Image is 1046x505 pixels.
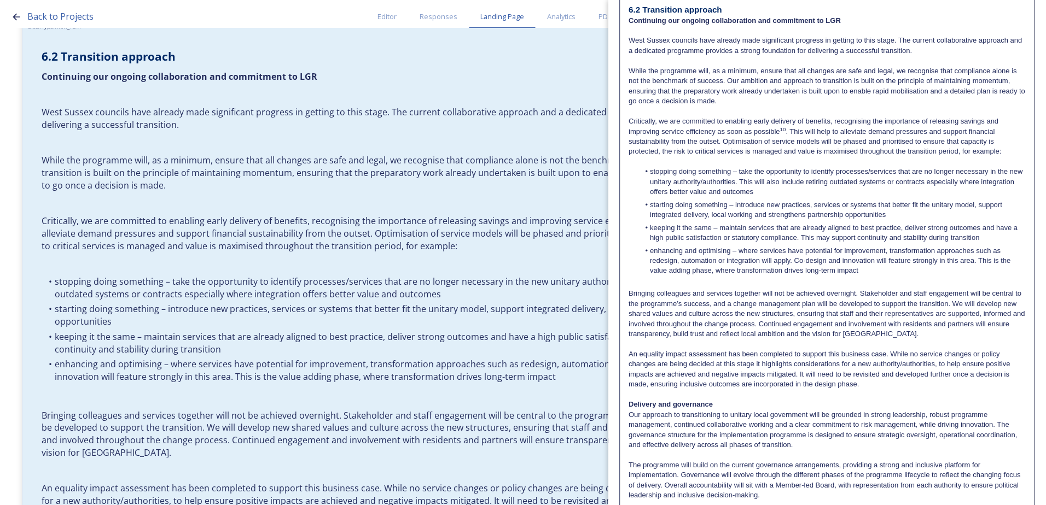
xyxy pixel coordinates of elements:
li: enhancing and optimising – where services have potential for improvement, transformation approach... [42,358,818,383]
strong: 6.2 Transition approach [42,49,176,64]
li: enhancing and optimising – where services have potential for improvement, transformation approach... [640,246,1026,276]
li: keeping it the same – maintain services that are already aligned to best practice, deliver strong... [42,331,818,355]
span: PDF [598,11,611,22]
p: While the programme will, as a minimum, ensure that all changes are safe and legal, we recognise ... [629,66,1026,107]
sup: 10 [780,126,786,132]
a: Back to Projects [27,10,94,24]
p: West Sussex councils have already made significant progress in getting to this stage. The current... [629,36,1026,56]
span: Editor [377,11,397,22]
p: The programme will build on the current governance arrangements, providing a strong and inclusive... [629,460,1026,501]
p: Bringing colleagues and services together will not be achieved overnight. Stakeholder and staff e... [629,289,1026,339]
p: Our approach to transitioning to unitary local government will be grounded in strong leadership, ... [629,410,1026,450]
li: starting doing something – introduce new practices, services or systems that better fit the unita... [42,303,818,327]
p: While the programme will, as a minimum, ensure that all changes are safe and legal, we recognise ... [42,154,818,191]
li: starting doing something – introduce new practices, services or systems that better fit the unita... [640,200,1026,220]
strong: Continuing our ongoing collaboration and commitment to LGR [42,71,317,83]
strong: Delivery and governance [629,400,713,408]
strong: 6.2 Transition approach [629,5,722,14]
p: West Sussex councils have already made significant progress in getting to this stage. The current... [42,106,818,131]
li: stopping doing something – take the opportunity to identify processes/services that are no longer... [42,275,818,300]
li: keeping it the same – maintain services that are already aligned to best practice, deliver strong... [640,223,1026,243]
li: stopping doing something – take the opportunity to identify processes/services that are no longer... [640,167,1026,197]
strong: Continuing our ongoing collaboration and commitment to LGR [629,16,841,25]
span: Analytics [547,11,576,22]
p: An equality impact assessment has been completed to support this business case. While no service ... [629,349,1026,390]
span: Back to Projects [27,10,94,22]
span: Responses [420,11,457,22]
p: Bringing colleagues and services together will not be achieved overnight. Stakeholder and staff e... [42,409,818,459]
p: Critically, we are committed to enabling early delivery of benefits, recognising the importance o... [42,215,818,252]
p: Critically, we are committed to enabling early delivery of benefits, recognising the importance o... [629,116,1026,157]
span: Landing Page [480,11,524,22]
